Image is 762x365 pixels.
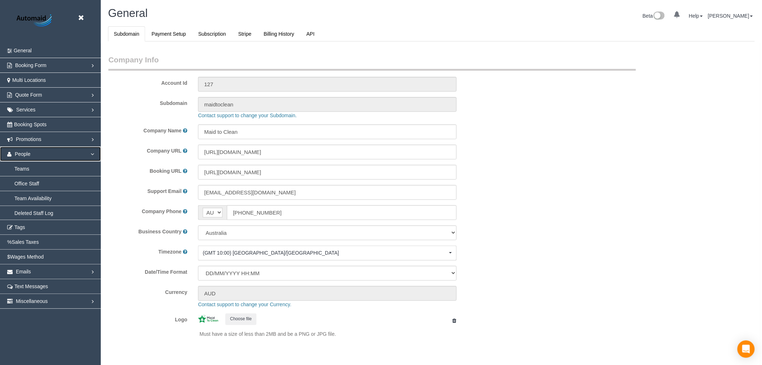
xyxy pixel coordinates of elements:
[227,205,457,220] input: Phone
[14,224,25,230] span: Tags
[689,13,703,19] a: Help
[13,13,58,29] img: Automaid Logo
[14,122,46,127] span: Booking Spots
[146,26,192,41] a: Payment Setup
[158,248,181,255] label: Timezone
[15,92,42,98] span: Quote Form
[103,97,193,107] label: Subdomain
[193,301,731,308] div: Contact support to change your Currency.
[14,48,32,53] span: General
[15,151,31,157] span: People
[147,188,181,195] label: Support Email
[16,107,36,113] span: Services
[10,254,44,260] span: Wages Method
[203,249,447,256] span: (GMT 10:00) [GEOGRAPHIC_DATA]/[GEOGRAPHIC_DATA]
[233,26,257,41] a: Stripe
[708,13,753,19] a: [PERSON_NAME]
[738,340,755,358] div: Open Intercom Messenger
[103,286,193,296] label: Currency
[103,313,193,323] label: Logo
[198,246,457,260] button: (GMT 10:00) [GEOGRAPHIC_DATA]/[GEOGRAPHIC_DATA]
[150,167,182,175] label: Booking URL
[15,62,46,68] span: Booking Form
[643,13,665,19] a: Beta
[16,298,48,304] span: Miscellaneous
[108,54,636,71] legend: Company Info
[200,330,457,338] p: Must have a size of less than 2MB and be a PNG or JPG file.
[147,147,181,154] label: Company URL
[108,7,148,19] span: General
[193,26,232,41] a: Subscription
[103,266,193,276] label: Date/Time Format
[12,77,46,83] span: Multi Locations
[103,77,193,87] label: Account Id
[143,127,181,134] label: Company Name
[198,315,218,323] img: 367b4035868b057e955216826a9f17c862141b21.jpeg
[193,112,731,119] div: Contact support to change your Subdomain.
[108,26,145,41] a: Subdomain
[16,136,41,142] span: Promotions
[142,208,181,215] label: Company Phone
[301,26,321,41] a: API
[225,313,256,325] button: Choose file
[14,283,48,289] span: Text Messages
[12,239,39,245] span: Sales Taxes
[258,26,300,41] a: Billing History
[16,269,31,274] span: Emails
[138,228,181,235] label: Business Country
[653,12,665,21] img: New interface
[198,246,457,260] ol: Choose Timezone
